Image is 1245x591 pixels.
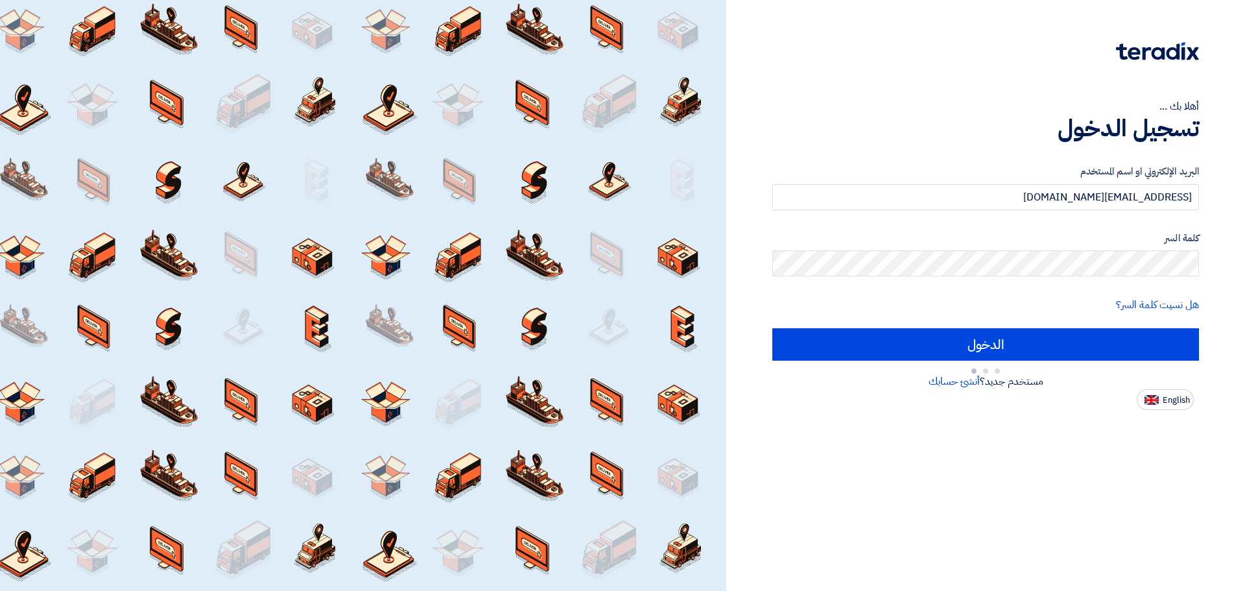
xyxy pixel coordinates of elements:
a: أنشئ حسابك [929,374,980,389]
label: البريد الإلكتروني او اسم المستخدم [772,164,1199,179]
a: هل نسيت كلمة السر؟ [1116,297,1199,313]
div: مستخدم جديد؟ [772,374,1199,389]
button: English [1137,389,1194,410]
img: Teradix logo [1116,42,1199,60]
input: الدخول [772,328,1199,361]
img: en-US.png [1144,395,1159,405]
span: English [1163,396,1190,405]
div: أهلا بك ... [772,99,1199,114]
h1: تسجيل الدخول [772,114,1199,143]
label: كلمة السر [772,231,1199,246]
input: أدخل بريد العمل الإلكتروني او اسم المستخدم الخاص بك ... [772,184,1199,210]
